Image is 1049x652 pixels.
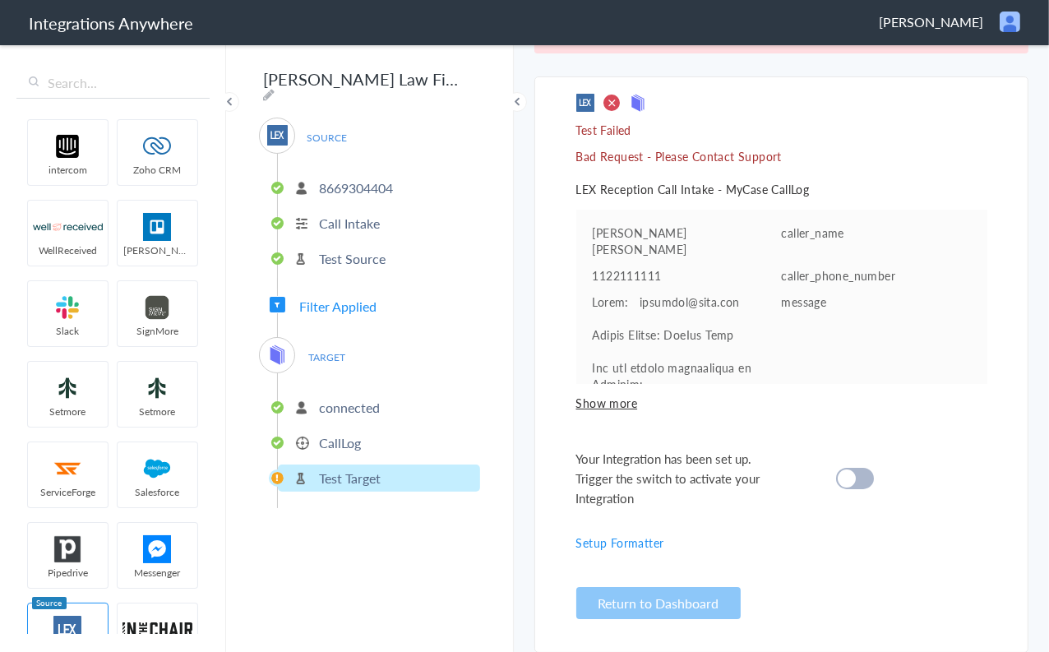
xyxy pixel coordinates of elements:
[118,324,197,338] span: SignMore
[118,243,197,257] span: [PERSON_NAME]
[319,433,361,452] p: CallLog
[122,535,192,563] img: FBM.png
[33,455,103,483] img: serviceforge-icon.png
[118,163,197,177] span: Zoho CRM
[576,148,987,164] p: Bad Request - Please Contact Support
[576,587,741,619] button: Return to Dashboard
[782,267,971,284] p: caller_phone_number
[576,181,987,197] h5: LEX Reception Call Intake - MyCase CallLog
[576,122,987,138] p: Test Failed
[299,297,377,316] span: Filter Applied
[33,132,103,160] img: intercom-logo.svg
[33,213,103,241] img: wr-logo.svg
[16,67,210,99] input: Search...
[118,566,197,580] span: Messenger
[782,294,971,310] p: message
[319,469,381,488] p: Test Target
[122,132,192,160] img: zoho-logo.svg
[1000,12,1020,32] img: user.png
[28,163,108,177] span: intercom
[122,455,192,483] img: salesforce-logo.svg
[118,405,197,418] span: Setmore
[122,213,192,241] img: trello.png
[267,125,288,146] img: lex-app-logo.svg
[122,616,192,644] img: inch-logo.svg
[267,344,288,365] img: mycase-logo-new.svg
[576,534,664,551] a: Setup Formatter
[33,535,103,563] img: pipedrive.png
[319,249,386,268] p: Test Source
[28,324,108,338] span: Slack
[296,127,358,149] span: SOURCE
[122,294,192,321] img: signmore-logo.png
[28,243,108,257] span: WellReceived
[29,12,193,35] h1: Integrations Anywhere
[319,398,380,417] p: connected
[28,405,108,418] span: Setmore
[782,224,971,241] p: caller_name
[593,224,782,257] pre: [PERSON_NAME] [PERSON_NAME]
[319,214,380,233] p: Call Intake
[576,449,790,508] span: Your Integration has been set up. Trigger the switch to activate your Integration
[319,178,393,197] p: 8669304404
[33,616,103,644] img: lex-app-logo.svg
[879,12,983,31] span: [PERSON_NAME]
[576,395,987,411] span: Show more
[296,346,358,368] span: TARGET
[122,374,192,402] img: setmoreNew.jpg
[33,294,103,321] img: slack-logo.svg
[629,94,647,112] img: target
[28,485,108,499] span: ServiceForge
[118,485,197,499] span: Salesforce
[33,374,103,402] img: setmoreNew.jpg
[576,94,594,112] img: source
[28,566,108,580] span: Pipedrive
[593,267,782,284] pre: 1122111111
